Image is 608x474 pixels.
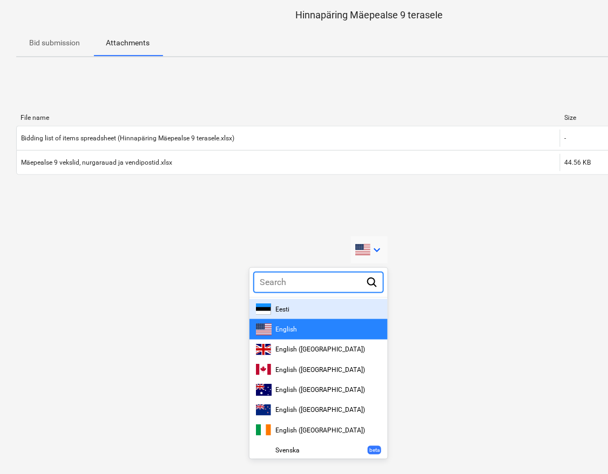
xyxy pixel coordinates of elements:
span: English [276,326,298,333]
span: Eesti [276,306,290,313]
span: English ([GEOGRAPHIC_DATA]) [276,386,366,394]
span: Svenska [276,446,300,454]
span: English ([GEOGRAPHIC_DATA]) [276,346,366,353]
span: English ([GEOGRAPHIC_DATA]) [276,366,366,374]
p: beta [369,446,380,453]
span: English ([GEOGRAPHIC_DATA]) [276,406,366,414]
span: English ([GEOGRAPHIC_DATA]) [276,426,366,434]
